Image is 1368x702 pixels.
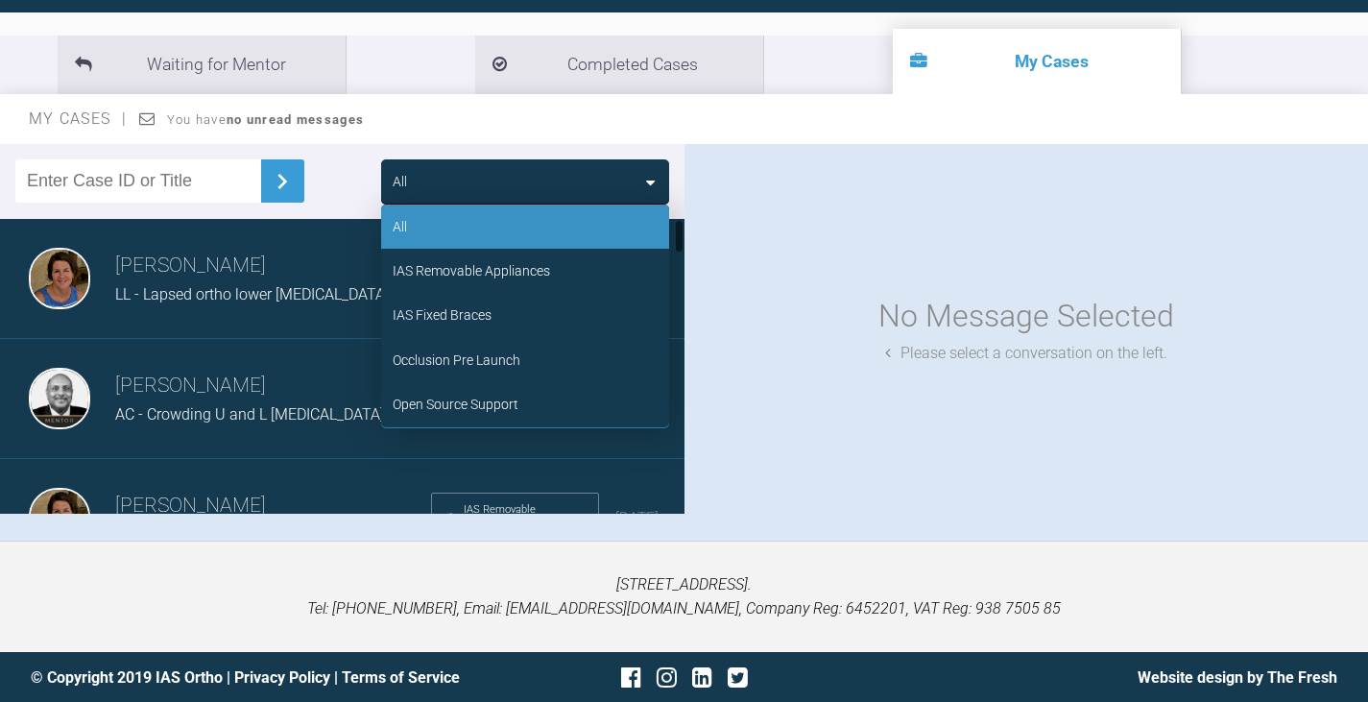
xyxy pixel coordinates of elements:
span: My Cases [29,109,128,128]
div: © Copyright 2019 IAS Ortho | | [31,666,467,690]
input: Enter Case ID or Title [15,159,261,203]
div: All [393,216,407,237]
div: Occlusion Pre Launch [393,350,520,371]
img: Margaret De Verteuil [29,248,90,309]
a: Terms of Service [342,668,460,687]
li: My Cases [893,29,1181,94]
div: IAS Removable Appliances [393,260,550,281]
a: Website design by The Fresh [1138,668,1337,687]
span: You have [167,112,364,127]
div: IAS Fixed Braces [393,304,492,326]
div: No Message Selected [878,292,1174,341]
h3: [PERSON_NAME] [115,370,477,402]
img: chevronRight.28bd32b0.svg [267,166,298,197]
img: Margaret De Verteuil [29,488,90,549]
p: [STREET_ADDRESS]. Tel: [PHONE_NUMBER], Email: [EMAIL_ADDRESS][DOMAIN_NAME], Company Reg: 6452201,... [31,572,1337,621]
div: Please select a conversation on the left. [885,341,1167,366]
a: Privacy Policy [234,668,330,687]
span: LL - Lapsed ortho lower [MEDICAL_DATA] [115,285,389,303]
li: Waiting for Mentor [58,36,346,94]
li: Completed Cases [475,36,763,94]
div: Open Source Support [393,394,518,415]
strong: no unread messages [227,112,364,127]
span: [DATE] [614,509,658,527]
img: Utpalendu Bose [29,368,90,429]
h3: [PERSON_NAME] [115,250,430,282]
span: IAS Removable Appliances [464,501,590,536]
h3: [PERSON_NAME] [115,490,431,522]
div: All [393,171,407,192]
span: AC - Crowding U and L [MEDICAL_DATA] [115,405,384,424]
